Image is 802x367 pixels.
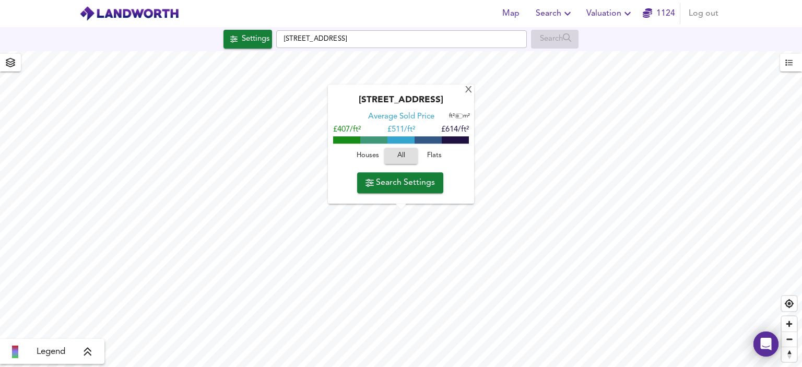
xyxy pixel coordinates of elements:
[463,114,470,120] span: m²
[420,150,449,162] span: Flats
[223,30,272,49] div: Click to configure Search Settings
[494,3,527,24] button: Map
[357,172,443,193] button: Search Settings
[531,30,579,49] div: Enable a Source before running a Search
[642,3,676,24] button: 1124
[242,32,269,46] div: Settings
[223,30,272,49] button: Settings
[387,126,415,134] span: £ 511/ft²
[353,150,382,162] span: Houses
[418,148,451,164] button: Flats
[365,175,435,190] span: Search Settings
[333,96,469,112] div: [STREET_ADDRESS]
[464,86,473,96] div: X
[37,346,65,358] span: Legend
[582,3,638,24] button: Valuation
[384,148,418,164] button: All
[782,316,797,332] button: Zoom in
[643,6,675,21] a: 1124
[449,114,455,120] span: ft²
[390,150,412,162] span: All
[536,6,574,21] span: Search
[276,30,527,48] input: Enter a location...
[333,126,361,134] span: £407/ft²
[782,347,797,362] button: Reset bearing to north
[79,6,179,21] img: logo
[441,126,469,134] span: £614/ft²
[782,332,797,347] button: Zoom out
[532,3,578,24] button: Search
[685,3,723,24] button: Log out
[753,332,779,357] div: Open Intercom Messenger
[586,6,634,21] span: Valuation
[498,6,523,21] span: Map
[782,296,797,311] button: Find my location
[368,112,434,123] div: Average Sold Price
[351,148,384,164] button: Houses
[689,6,718,21] span: Log out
